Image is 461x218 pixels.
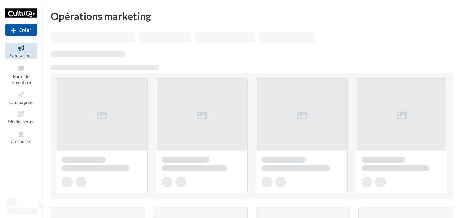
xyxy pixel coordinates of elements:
[5,43,37,59] a: Opérations
[51,11,453,21] div: Opérations marketing
[12,74,31,86] span: Boîte de réception
[5,109,37,126] a: Médiathèque
[11,139,32,144] span: Calendrier
[5,90,37,106] a: Campagnes
[9,99,33,105] span: Campagnes
[8,119,35,124] span: Médiathèque
[5,24,37,36] div: Nouvelle campagne
[5,62,37,87] a: Boîte de réception
[5,129,37,145] a: Calendrier
[5,24,37,36] button: Créer
[10,53,33,58] span: Opérations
